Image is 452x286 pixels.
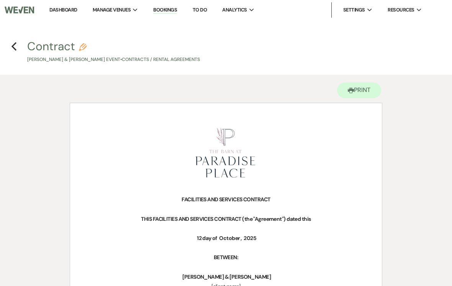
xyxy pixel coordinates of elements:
[182,196,270,203] strong: FACILITIES AND SERVICES CONTRACT
[343,6,365,14] span: Settings
[214,254,239,261] strong: BETWEEN:
[93,6,131,14] span: Manage Venues
[337,82,381,98] button: Print
[218,234,241,243] span: October
[222,6,247,14] span: Analytics
[388,6,414,14] span: Resources
[5,2,34,18] img: Weven Logo
[193,7,207,13] a: To Do
[27,56,200,63] p: [PERSON_NAME] & [PERSON_NAME] Event • Contracts / Rental Agreements
[196,234,202,243] span: 12
[187,122,264,185] img: Screenshot 2024-01-08 at 4.15.26 PM.png
[182,273,272,281] span: [PERSON_NAME] & [PERSON_NAME]
[241,235,241,242] strong: ,
[27,41,200,63] button: Contract[PERSON_NAME] & [PERSON_NAME] Event•Contracts / Rental Agreements
[141,215,311,222] strong: THIS FACILITIES AND SERVICES CONTRACT (the "Agreement") dated this
[243,234,257,243] span: 2025
[153,7,177,14] a: Bookings
[49,7,77,13] a: Dashboard
[202,235,217,242] strong: day of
